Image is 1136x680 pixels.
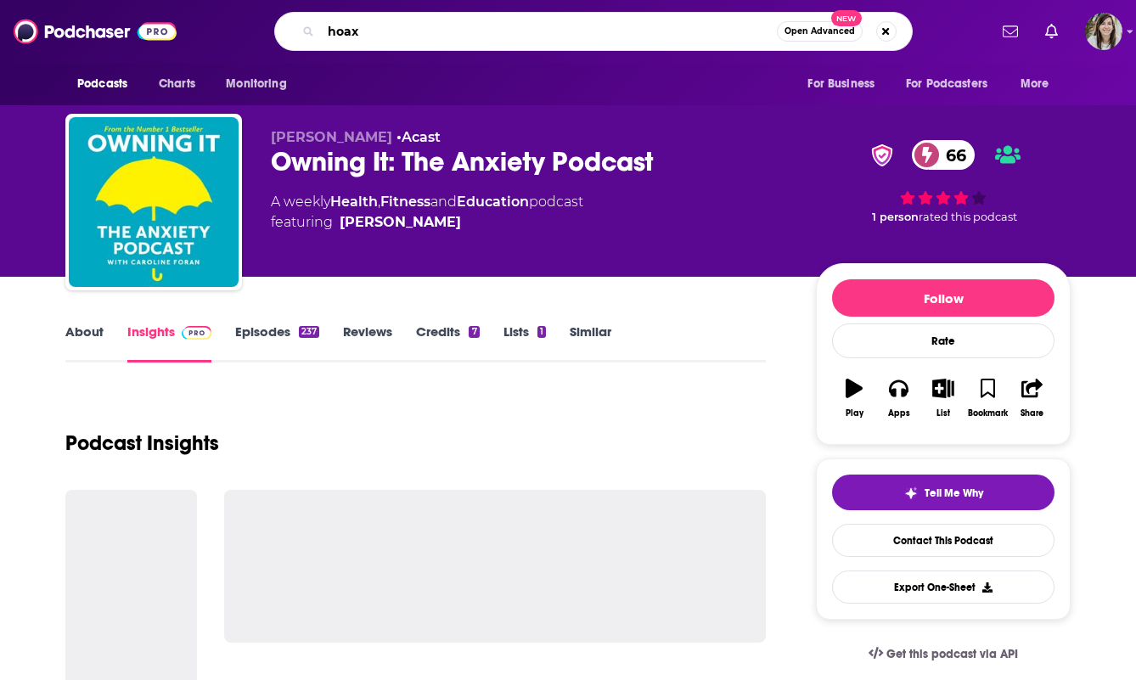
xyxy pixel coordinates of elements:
[274,12,913,51] div: Search podcasts, credits, & more...
[912,140,975,170] a: 66
[1085,13,1122,50] img: User Profile
[796,68,896,100] button: open menu
[396,129,441,145] span: •
[77,72,127,96] span: Podcasts
[402,129,441,145] a: Acast
[65,68,149,100] button: open menu
[855,633,1032,675] a: Get this podcast via API
[159,72,195,96] span: Charts
[1085,13,1122,50] button: Show profile menu
[832,524,1054,557] a: Contact This Podcast
[469,326,479,338] div: 7
[570,323,611,362] a: Similar
[777,21,863,42] button: Open AdvancedNew
[832,323,1054,358] div: Rate
[214,68,308,100] button: open menu
[785,27,855,36] span: Open Advanced
[330,194,378,210] a: Health
[1038,17,1065,46] a: Show notifications dropdown
[968,408,1008,419] div: Bookmark
[457,194,529,210] a: Education
[936,408,950,419] div: List
[271,129,392,145] span: [PERSON_NAME]
[1021,72,1049,96] span: More
[430,194,457,210] span: and
[929,140,975,170] span: 66
[866,144,898,166] img: verified Badge
[921,368,965,429] button: List
[340,212,461,233] a: [PERSON_NAME]
[182,326,211,340] img: Podchaser Pro
[235,323,319,362] a: Episodes237
[906,72,987,96] span: For Podcasters
[226,72,286,96] span: Monitoring
[299,326,319,338] div: 237
[886,647,1018,661] span: Get this podcast via API
[416,323,479,362] a: Credits7
[876,368,920,429] button: Apps
[832,279,1054,317] button: Follow
[832,368,876,429] button: Play
[965,368,1009,429] button: Bookmark
[378,194,380,210] span: ,
[148,68,205,100] a: Charts
[1085,13,1122,50] span: Logged in as devinandrade
[380,194,430,210] a: Fitness
[65,323,104,362] a: About
[1021,408,1043,419] div: Share
[537,326,546,338] div: 1
[65,430,219,456] h1: Podcast Insights
[343,323,392,362] a: Reviews
[1010,368,1054,429] button: Share
[888,408,910,419] div: Apps
[503,323,546,362] a: Lists1
[925,486,983,500] span: Tell Me Why
[832,475,1054,510] button: tell me why sparkleTell Me Why
[69,117,239,287] img: Owning It: The Anxiety Podcast
[271,212,583,233] span: featuring
[831,10,862,26] span: New
[127,323,211,362] a: InsightsPodchaser Pro
[271,192,583,233] div: A weekly podcast
[846,408,863,419] div: Play
[872,211,919,223] span: 1 person
[996,17,1025,46] a: Show notifications dropdown
[807,72,874,96] span: For Business
[816,129,1071,234] div: verified Badge66 1 personrated this podcast
[1009,68,1071,100] button: open menu
[14,15,177,48] img: Podchaser - Follow, Share and Rate Podcasts
[904,486,918,500] img: tell me why sparkle
[895,68,1012,100] button: open menu
[321,18,777,45] input: Search podcasts, credits, & more...
[919,211,1017,223] span: rated this podcast
[832,570,1054,604] button: Export One-Sheet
